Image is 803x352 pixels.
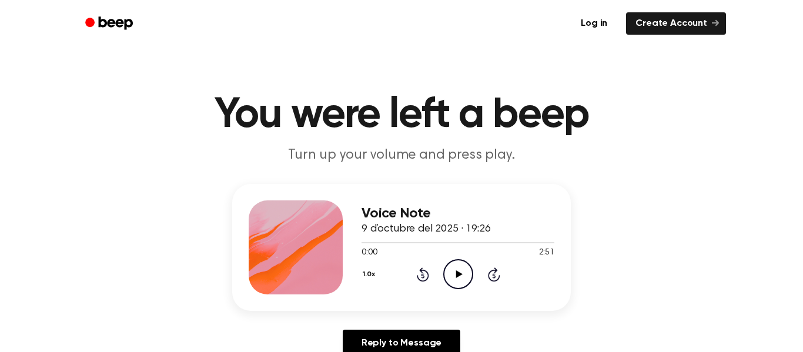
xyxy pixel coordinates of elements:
span: 0:00 [362,247,377,259]
button: 1.0x [362,264,379,284]
a: Log in [569,10,619,37]
h3: Voice Note [362,206,554,222]
p: Turn up your volume and press play. [176,146,627,165]
h1: You were left a beep [101,94,702,136]
a: Create Account [626,12,726,35]
span: 2:51 [539,247,554,259]
a: Beep [77,12,143,35]
span: 9 d’octubre del 2025 · 19:26 [362,224,491,234]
